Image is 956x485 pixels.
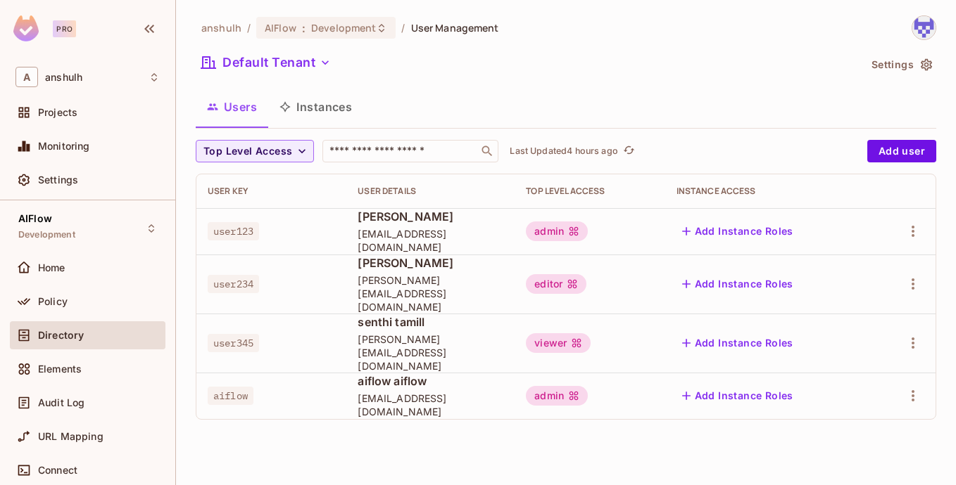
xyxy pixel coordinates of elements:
span: aiflow aiflow [358,373,503,389]
button: Users [196,89,268,124]
span: user123 [208,222,259,240]
div: User Details [358,186,503,197]
span: : [301,22,306,34]
img: SReyMgAAAABJRU5ErkJggg== [13,15,39,41]
li: / [401,21,405,34]
span: Audit Log [38,397,84,408]
span: Connect [38,465,77,476]
span: [EMAIL_ADDRESS][DOMAIN_NAME] [358,392,503,418]
span: senthi tamill [358,314,503,330]
span: [PERSON_NAME] [358,255,503,271]
button: refresh [621,143,638,160]
button: Add Instance Roles [677,332,799,354]
span: User Management [411,21,499,34]
span: Settings [38,174,78,186]
span: Monitoring [38,141,90,152]
button: Instances [268,89,363,124]
span: AIFlow [265,21,296,34]
span: AIFlow [18,213,52,224]
span: Development [18,229,75,240]
span: user345 [208,334,259,352]
span: Policy [38,296,68,307]
span: refresh [623,144,635,158]
span: Development [311,21,376,34]
div: Top Level Access [526,186,653,197]
span: Top Level Access [203,143,292,160]
span: Elements [38,363,82,375]
span: [PERSON_NAME][EMAIL_ADDRESS][DOMAIN_NAME] [358,332,503,373]
li: / [247,21,251,34]
img: anshulh.work@gmail.com [912,16,936,39]
span: [EMAIL_ADDRESS][DOMAIN_NAME] [358,227,503,254]
div: editor [526,274,586,294]
button: Add Instance Roles [677,273,799,295]
div: viewer [526,333,591,353]
span: Directory [38,330,84,341]
span: the active workspace [201,21,241,34]
span: Workspace: anshulh [45,72,82,83]
button: Top Level Access [196,140,314,162]
span: Click to refresh data [618,143,638,160]
div: admin [526,221,588,241]
span: user234 [208,275,259,293]
button: Add user [867,140,936,162]
button: Add Instance Roles [677,220,799,242]
p: Last Updated 4 hours ago [510,145,617,157]
span: [PERSON_NAME][EMAIL_ADDRESS][DOMAIN_NAME] [358,273,503,313]
button: Settings [866,53,936,76]
button: Default Tenant [196,51,337,74]
button: Add Instance Roles [677,384,799,407]
div: Pro [53,20,76,37]
span: aiflow [208,387,253,405]
span: Home [38,262,65,273]
div: Instance Access [677,186,860,197]
span: Projects [38,107,77,118]
div: admin [526,386,588,406]
span: [PERSON_NAME] [358,209,503,224]
div: User Key [208,186,335,197]
span: A [15,67,38,87]
span: URL Mapping [38,431,103,442]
